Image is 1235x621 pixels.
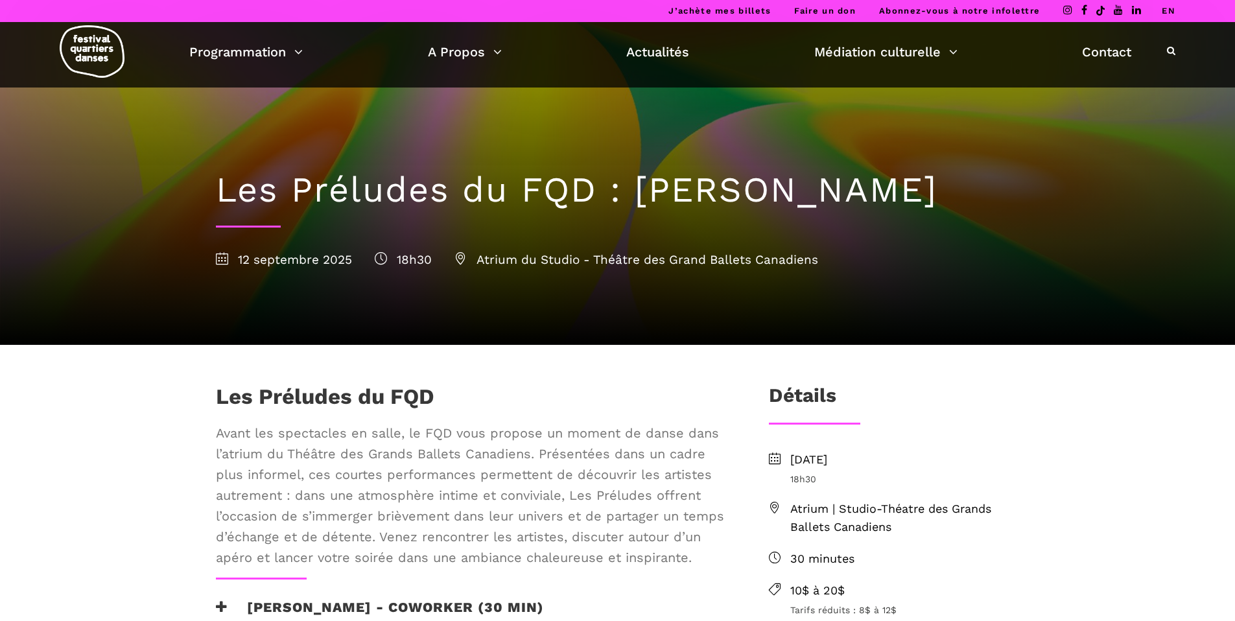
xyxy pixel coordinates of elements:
a: J’achète mes billets [668,6,771,16]
span: 10$ à 20$ [790,581,1020,600]
h1: Les Préludes du FQD : [PERSON_NAME] [216,169,1020,211]
span: Tarifs réduits : 8$ à 12$ [790,603,1020,617]
span: 18h30 [790,472,1020,486]
a: Actualités [626,41,689,63]
span: Atrium du Studio - Théâtre des Grand Ballets Canadiens [454,252,818,267]
a: EN [1162,6,1175,16]
a: A Propos [428,41,502,63]
a: Programmation [189,41,303,63]
a: Faire un don [794,6,856,16]
span: Atrium | Studio-Théatre des Grands Ballets Canadiens [790,500,1020,537]
h3: Détails [769,384,836,416]
h1: Les Préludes du FQD [216,384,434,416]
span: [DATE] [790,451,1020,469]
img: logo-fqd-med [60,25,124,78]
a: Abonnez-vous à notre infolettre [879,6,1040,16]
span: 18h30 [375,252,432,267]
a: Médiation culturelle [814,41,958,63]
span: 12 septembre 2025 [216,252,352,267]
span: 30 minutes [790,550,1020,568]
a: Contact [1082,41,1131,63]
span: Avant les spectacles en salle, le FQD vous propose un moment de danse dans l’atrium du Théâtre de... [216,423,727,568]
